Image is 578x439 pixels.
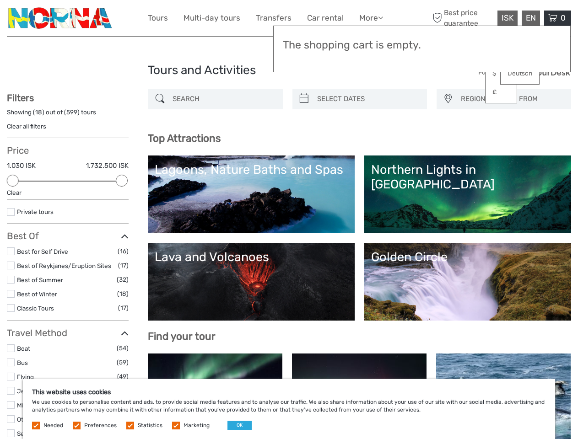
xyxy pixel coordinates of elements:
[117,274,129,285] span: (32)
[7,123,46,130] a: Clear all filters
[430,8,495,28] span: Best price guarantee
[17,387,49,395] a: Jeep / 4x4
[486,84,517,101] a: £
[478,67,571,78] img: PurchaseViaTourDesk.png
[457,91,567,107] button: REGION / STARTS FROM
[23,379,555,439] div: We use cookies to personalise content and ads, to provide social media features and to analyse ou...
[13,16,103,23] p: We're away right now. Please check back later!
[148,330,216,343] b: Find your tour
[184,11,240,25] a: Multi-day tours
[66,108,77,117] label: 599
[35,108,42,117] label: 18
[155,162,348,177] div: Lagoons, Nature Baths and Spas
[17,276,63,284] a: Best of Summer
[307,11,344,25] a: Car rental
[7,188,129,197] div: Clear
[522,11,540,26] div: EN
[17,416,70,423] a: Other / Non-Travel
[283,39,561,52] h3: The shopping cart is empty.
[7,327,129,338] h3: Travel Method
[105,14,116,25] button: Open LiveChat chat widget
[371,250,564,314] a: Golden Circle
[17,359,28,366] a: Bus
[313,91,422,107] input: SELECT DATES
[155,250,348,264] div: Lava and Volcanoes
[184,422,210,429] label: Marketing
[43,422,63,429] label: Needed
[17,208,54,215] a: Private tours
[155,162,348,226] a: Lagoons, Nature Baths and Spas
[155,250,348,314] a: Lava and Volcanoes
[17,262,111,269] a: Best of Reykjanes/Eruption Sites
[169,91,278,107] input: SEARCH
[359,11,383,25] a: More
[227,421,252,430] button: OK
[138,422,162,429] label: Statistics
[256,11,292,25] a: Transfers
[117,289,129,299] span: (18)
[7,108,129,122] div: Showing ( ) out of ( ) tours
[17,290,57,298] a: Best of Winter
[17,402,56,409] a: Mini Bus / Car
[7,145,129,156] h3: Price
[118,246,129,257] span: (16)
[17,248,68,255] a: Best for Self Drive
[486,65,517,82] a: $
[117,357,129,368] span: (59)
[17,430,46,437] a: Self-Drive
[371,162,564,226] a: Northern Lights in [GEOGRAPHIC_DATA]
[371,162,564,192] div: Northern Lights in [GEOGRAPHIC_DATA]
[86,161,129,171] label: 1.732.500 ISK
[17,345,30,352] a: Boat
[371,250,564,264] div: Golden Circle
[32,388,546,396] h5: This website uses cookies
[502,13,513,22] span: ISK
[117,371,129,382] span: (49)
[7,230,129,241] h3: Best Of
[501,65,539,82] a: Deutsch
[118,303,129,313] span: (17)
[17,305,54,312] a: Classic Tours
[559,13,567,22] span: 0
[7,161,36,171] label: 1.030 ISK
[84,422,117,429] label: Preferences
[148,11,168,25] a: Tours
[7,92,34,103] strong: Filters
[148,63,430,78] h1: Tours and Activities
[17,373,34,380] a: Flying
[117,343,129,353] span: (54)
[118,260,129,271] span: (17)
[7,7,114,29] img: 3202-b9b3bc54-fa5a-4c2d-a914-9444aec66679_logo_small.png
[148,132,221,145] b: Top Attractions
